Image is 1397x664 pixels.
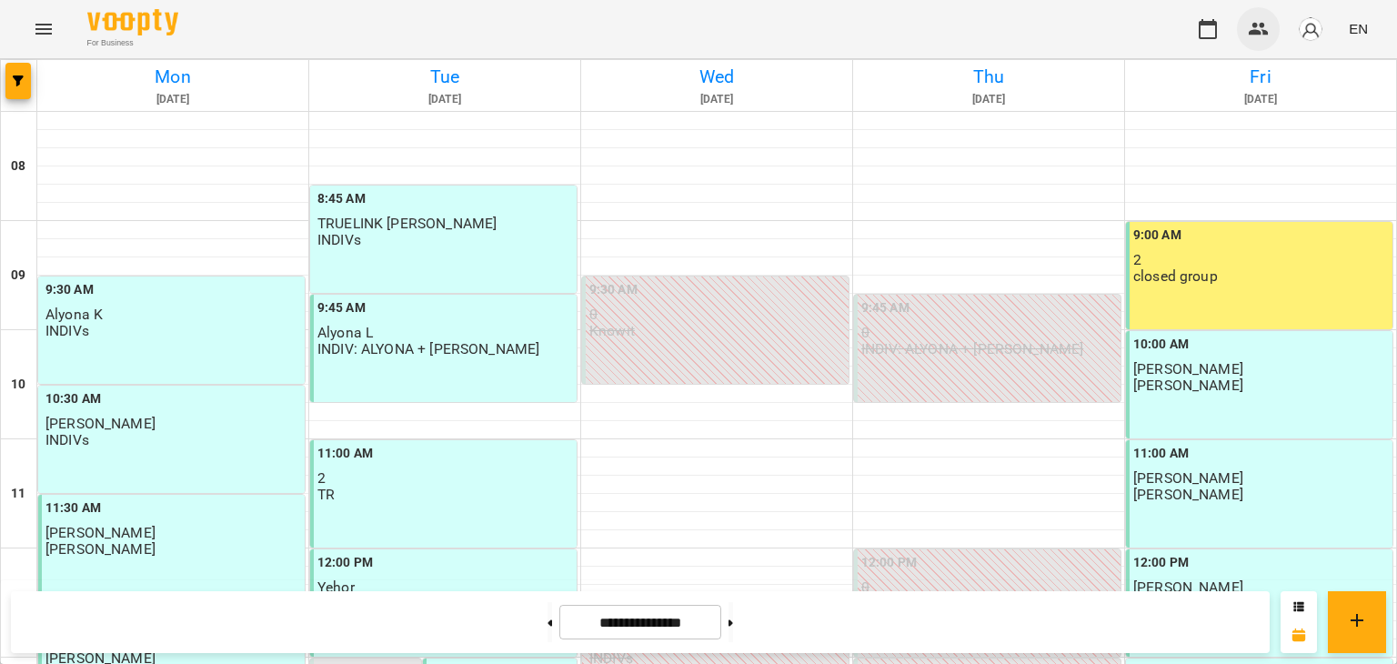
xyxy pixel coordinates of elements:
[317,578,355,596] span: Yehor
[584,63,849,91] h6: Wed
[1298,16,1323,42] img: avatar_s.png
[589,280,638,300] label: 9:30 AM
[312,91,578,108] h6: [DATE]
[317,341,539,357] p: INDIV: ALYONA + [PERSON_NAME]
[1128,63,1393,91] h6: Fri
[40,63,306,91] h6: Mon
[22,7,65,51] button: Menu
[45,498,101,518] label: 11:30 AM
[45,389,101,409] label: 10:30 AM
[1133,444,1189,464] label: 11:00 AM
[1133,377,1243,393] p: [PERSON_NAME]
[1133,360,1243,377] span: [PERSON_NAME]
[856,91,1121,108] h6: [DATE]
[40,91,306,108] h6: [DATE]
[317,444,373,464] label: 11:00 AM
[87,9,178,35] img: Voopty Logo
[317,232,361,247] p: INDIVs
[1133,578,1243,596] span: [PERSON_NAME]
[11,156,25,176] h6: 08
[317,470,573,486] p: 2
[45,280,94,300] label: 9:30 AM
[1133,553,1189,573] label: 12:00 PM
[11,266,25,286] h6: 09
[1133,469,1243,487] span: [PERSON_NAME]
[317,553,373,573] label: 12:00 PM
[312,63,578,91] h6: Tue
[11,375,25,395] h6: 10
[584,91,849,108] h6: [DATE]
[1133,268,1218,284] p: closed group
[45,306,103,323] span: Alyona K
[1342,12,1375,45] button: EN
[1133,226,1181,246] label: 9:00 AM
[1133,487,1243,502] p: [PERSON_NAME]
[45,323,89,338] p: INDIVs
[317,324,373,341] span: Alyona L
[45,541,156,557] p: [PERSON_NAME]
[589,323,635,338] p: Knowit
[317,189,366,209] label: 8:45 AM
[861,298,910,318] label: 9:45 AM
[1133,335,1189,355] label: 10:00 AM
[1349,19,1368,38] span: EN
[1133,252,1389,267] p: 2
[45,415,156,432] span: [PERSON_NAME]
[45,524,156,541] span: [PERSON_NAME]
[861,341,1083,357] p: INDIV: ALYONA + [PERSON_NAME]
[861,579,1117,595] p: 0
[856,63,1121,91] h6: Thu
[317,215,497,232] span: TRUELINK [PERSON_NAME]
[861,553,917,573] label: 12:00 PM
[861,325,1117,340] p: 0
[87,37,178,49] span: For Business
[317,298,366,318] label: 9:45 AM
[45,432,89,448] p: INDIVs
[11,484,25,504] h6: 11
[1128,91,1393,108] h6: [DATE]
[317,487,335,502] p: TR
[589,307,845,322] p: 0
